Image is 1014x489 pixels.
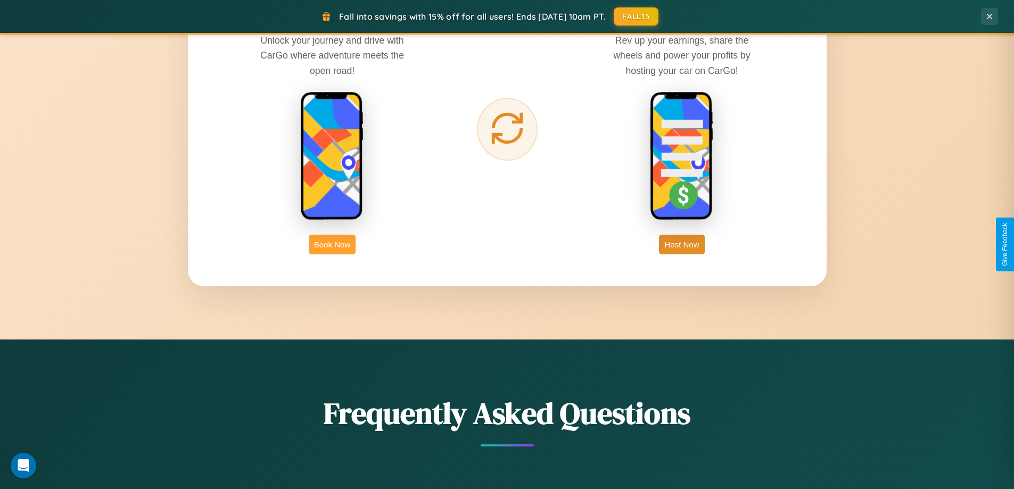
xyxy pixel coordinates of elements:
p: Rev up your earnings, share the wheels and power your profits by hosting your car on CarGo! [602,33,762,78]
img: rent phone [300,92,364,221]
h2: Frequently Asked Questions [188,393,827,434]
p: Unlock your journey and drive with CarGo where adventure meets the open road! [252,33,412,78]
img: host phone [650,92,714,221]
div: Give Feedback [1001,223,1009,266]
button: Book Now [309,235,356,254]
button: FALL15 [614,7,658,26]
span: Fall into savings with 15% off for all users! Ends [DATE] 10am PT. [339,11,606,22]
button: Host Now [659,235,704,254]
div: Open Intercom Messenger [11,453,36,478]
